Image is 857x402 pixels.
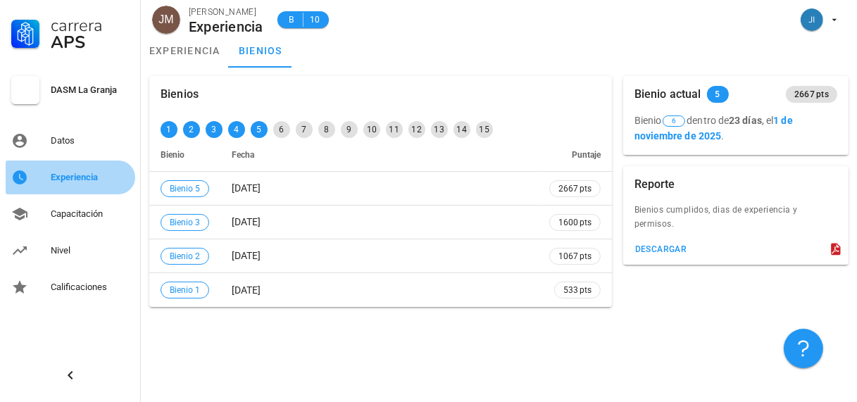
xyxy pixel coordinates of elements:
[286,13,297,27] span: B
[232,216,261,227] span: [DATE]
[51,245,130,256] div: Nivel
[801,8,823,31] div: avatar
[170,282,200,298] span: Bienio 1
[453,121,470,138] div: 14
[170,181,200,196] span: Bienio 5
[158,6,173,34] span: JM
[51,135,130,146] div: Datos
[715,86,720,103] span: 5
[572,150,601,160] span: Puntaje
[232,284,261,296] span: [DATE]
[170,249,200,264] span: Bienio 2
[149,138,220,172] th: Bienio
[141,34,229,68] a: experiencia
[408,121,425,138] div: 12
[341,121,358,138] div: 9
[629,239,693,259] button: descargar
[476,121,493,138] div: 15
[431,121,448,138] div: 13
[296,121,313,138] div: 7
[363,121,380,138] div: 10
[189,5,263,19] div: [PERSON_NAME]
[206,121,223,138] div: 3
[538,138,612,172] th: Puntaje
[318,121,335,138] div: 8
[634,166,675,203] div: Reporte
[309,13,320,27] span: 10
[152,6,180,34] div: avatar
[558,249,592,263] span: 1067 pts
[558,182,592,196] span: 2667 pts
[51,84,130,96] div: DASM La Granja
[51,172,130,183] div: Experiencia
[228,121,245,138] div: 4
[220,138,538,172] th: Fecha
[232,150,254,160] span: Fecha
[634,76,701,113] div: Bienio actual
[634,244,687,254] div: descargar
[232,182,261,194] span: [DATE]
[6,234,135,268] a: Nivel
[229,34,292,68] a: bienios
[161,150,184,160] span: Bienio
[729,115,762,126] b: 23 días
[189,19,263,34] div: Experiencia
[170,215,200,230] span: Bienio 3
[794,86,829,103] span: 2667 pts
[6,124,135,158] a: Datos
[51,282,130,293] div: Calificaciones
[273,121,290,138] div: 6
[6,197,135,231] a: Capacitación
[634,115,764,126] span: Bienio dentro de ,
[251,121,268,138] div: 5
[672,116,676,126] span: 6
[161,76,199,113] div: Bienios
[623,203,849,239] div: Bienios cumplidos, dias de experiencia y permisos.
[558,215,592,230] span: 1600 pts
[6,161,135,194] a: Experiencia
[386,121,403,138] div: 11
[232,250,261,261] span: [DATE]
[51,208,130,220] div: Capacitación
[6,270,135,304] a: Calificaciones
[51,17,130,34] div: Carrera
[161,121,177,138] div: 1
[563,283,592,297] span: 533 pts
[51,34,130,51] div: APS
[183,121,200,138] div: 2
